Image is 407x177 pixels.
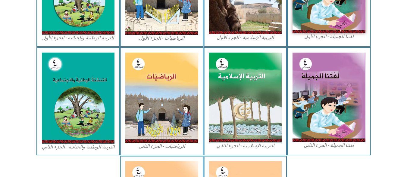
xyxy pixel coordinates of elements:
[209,142,282,149] figcaption: التربية الإسلامية - الجزء الثاني
[125,35,198,41] figcaption: الرياضيات - الجزء الأول​
[293,33,365,40] figcaption: لغتنا الجميلة - الجزء الأول​
[42,35,115,41] figcaption: التربية الوطنية والحياتية - الجزء الأول​
[42,144,115,150] figcaption: التربية الوطنية والحياتية - الجزء الثاني
[293,142,365,149] figcaption: لغتنا الجميلة - الجزء الثاني
[125,143,198,150] figcaption: الرياضيات - الجزء الثاني
[209,34,282,41] figcaption: التربية الإسلامية - الجزء الأول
